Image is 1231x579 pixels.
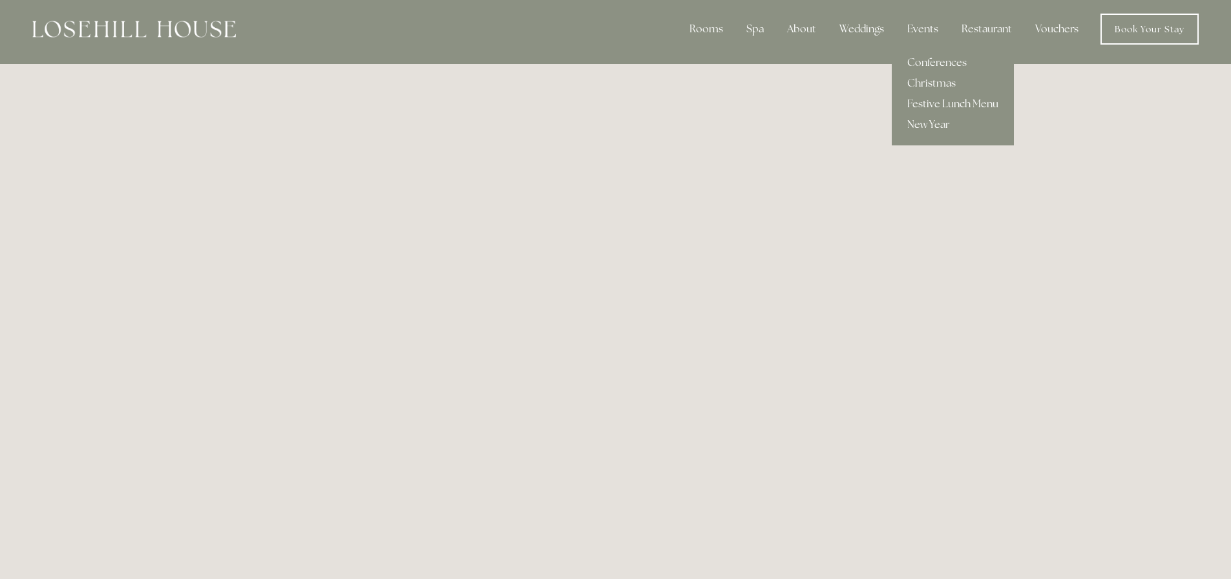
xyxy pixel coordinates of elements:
[892,94,1014,114] a: Festive Lunch Menu
[897,16,949,42] div: Events
[892,114,1014,135] a: New Year
[1025,16,1089,42] a: Vouchers
[679,16,733,42] div: Rooms
[892,52,1014,73] a: Conferences
[1100,14,1199,45] a: Book Your Stay
[32,21,236,37] img: Losehill House
[736,16,774,42] div: Spa
[829,16,894,42] div: Weddings
[951,16,1022,42] div: Restaurant
[777,16,826,42] div: About
[892,73,1014,94] a: Christmas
